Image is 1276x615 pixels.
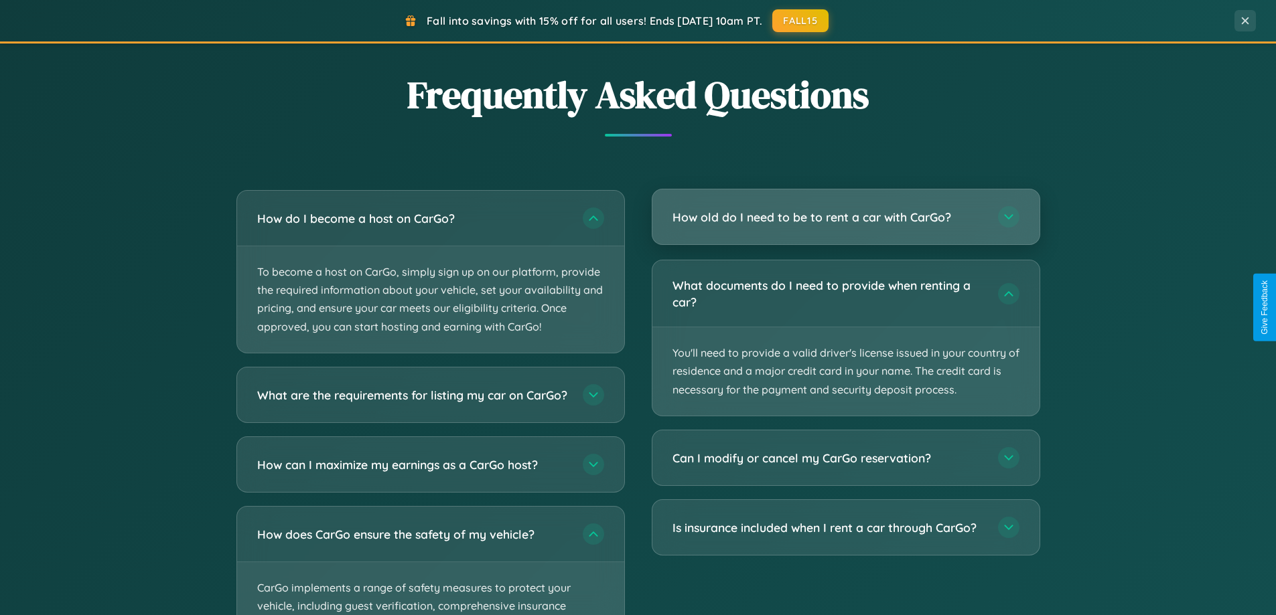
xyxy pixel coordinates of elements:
[672,519,985,536] h3: Is insurance included when I rent a car through CarGo?
[672,209,985,226] h3: How old do I need to be to rent a car with CarGo?
[257,210,569,227] h3: How do I become a host on CarGo?
[237,246,624,353] p: To become a host on CarGo, simply sign up on our platform, provide the required information about...
[672,450,985,466] h3: Can I modify or cancel my CarGo reservation?
[772,9,829,32] button: FALL15
[652,327,1040,416] p: You'll need to provide a valid driver's license issued in your country of residence and a major c...
[1260,280,1269,335] div: Give Feedback
[236,69,1040,120] h2: Frequently Asked Questions
[427,14,762,27] span: Fall into savings with 15% off for all users! Ends [DATE] 10am PT.
[257,525,569,542] h3: How does CarGo ensure the safety of my vehicle?
[672,277,985,310] h3: What documents do I need to provide when renting a car?
[257,456,569,472] h3: How can I maximize my earnings as a CarGo host?
[257,386,569,403] h3: What are the requirements for listing my car on CarGo?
